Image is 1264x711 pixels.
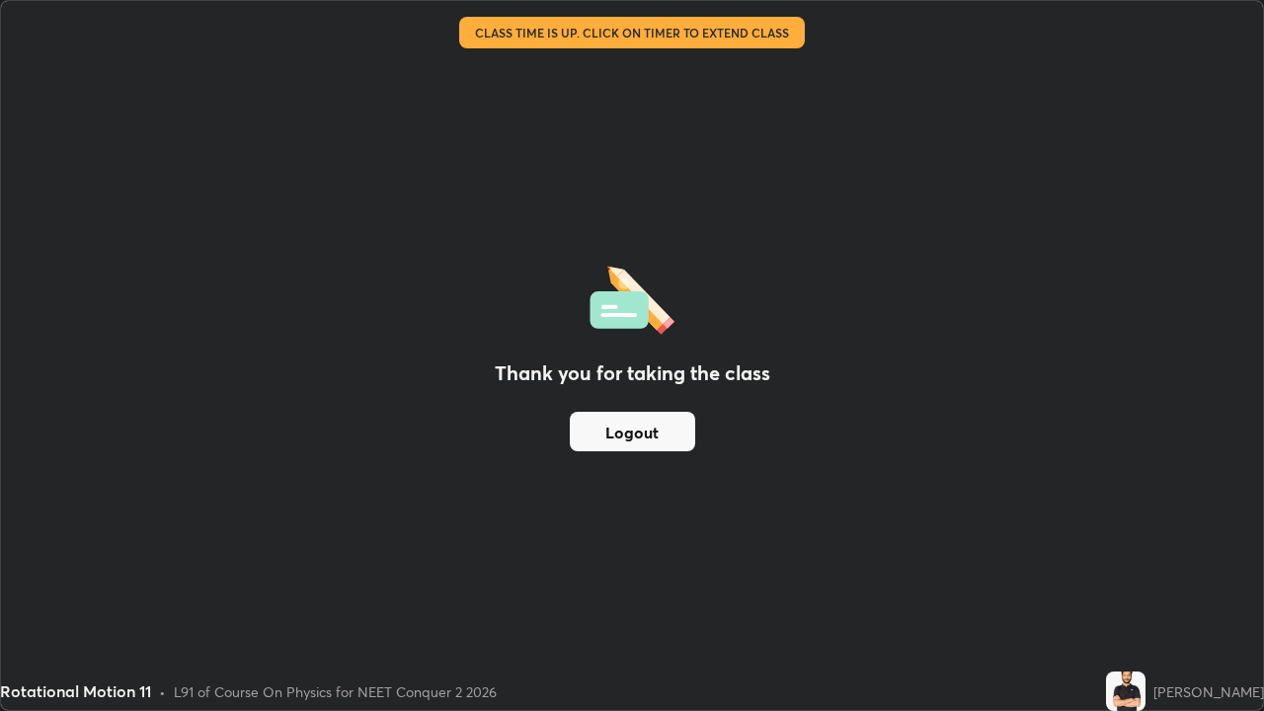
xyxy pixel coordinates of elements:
div: L91 of Course On Physics for NEET Conquer 2 2026 [174,681,497,702]
div: [PERSON_NAME] [1153,681,1264,702]
button: Logout [570,412,695,451]
img: 9b132aa6584040628f3b4db6e16b22c9.jpg [1106,671,1145,711]
img: offlineFeedback.1438e8b3.svg [590,260,674,335]
h2: Thank you for taking the class [495,358,770,388]
div: • [159,681,166,702]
